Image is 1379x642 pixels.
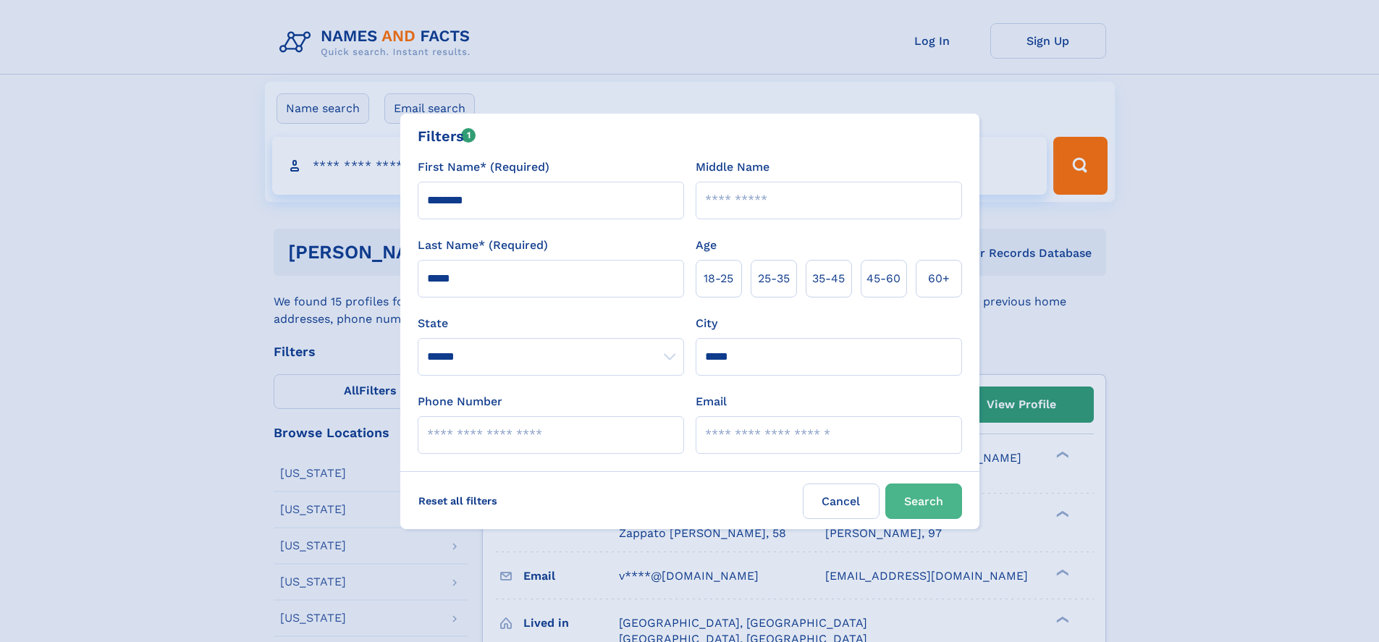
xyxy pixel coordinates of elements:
label: City [696,315,717,332]
label: Last Name* (Required) [418,237,548,254]
label: Age [696,237,717,254]
div: Filters [418,125,476,147]
button: Search [885,483,962,519]
span: 25‑35 [758,270,790,287]
label: Middle Name [696,159,769,176]
label: Cancel [803,483,880,519]
label: Email [696,393,727,410]
label: State [418,315,684,332]
label: First Name* (Required) [418,159,549,176]
span: 18‑25 [704,270,733,287]
label: Phone Number [418,393,502,410]
span: 60+ [928,270,950,287]
label: Reset all filters [409,483,507,518]
span: 35‑45 [812,270,845,287]
span: 45‑60 [866,270,901,287]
